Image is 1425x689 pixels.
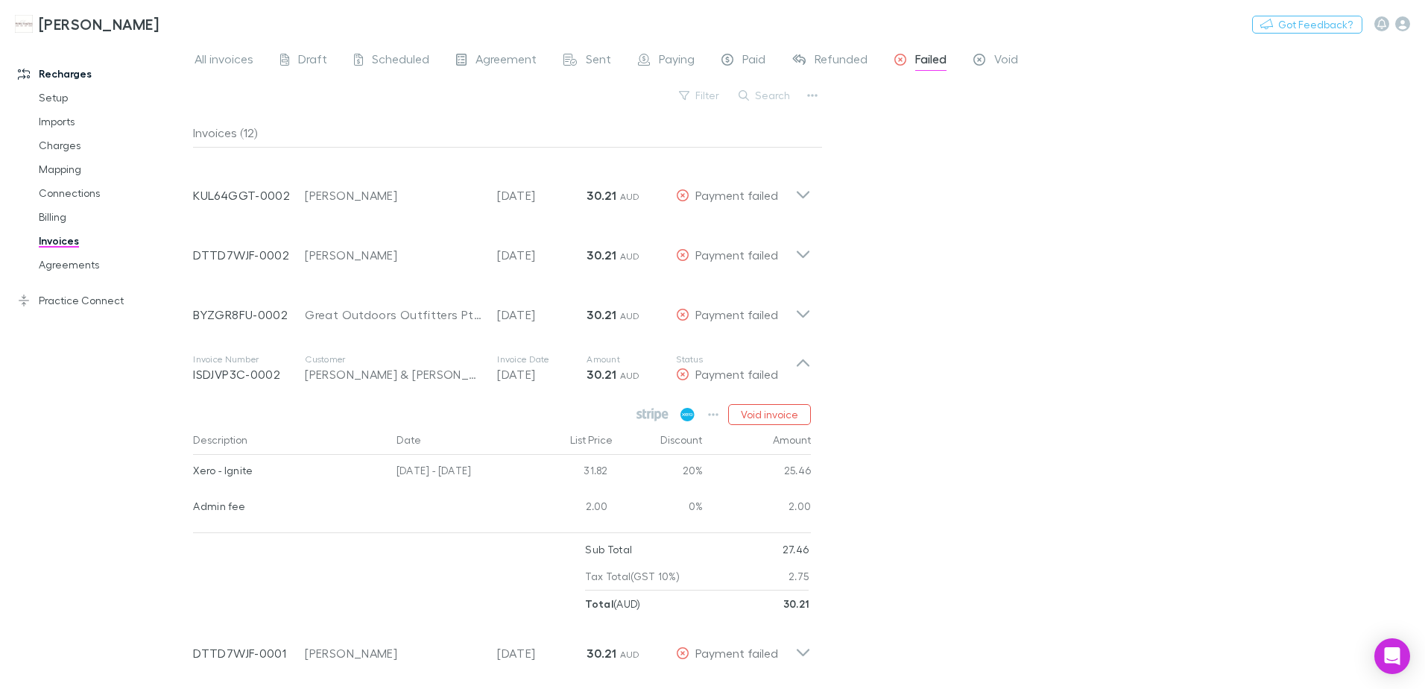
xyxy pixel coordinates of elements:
p: ( AUD ) [585,591,640,617]
span: AUD [620,649,640,660]
div: Admin fee [193,491,385,522]
p: DTTD7WJF-0002 [193,246,305,264]
p: 2.75 [789,563,809,590]
p: BYZGR8FU-0002 [193,306,305,324]
strong: 30.21 [587,367,616,382]
div: Xero - Ignite [193,455,385,486]
button: Filter [672,86,728,104]
span: Void [994,51,1018,71]
button: Search [731,86,799,104]
div: Open Intercom Messenger [1374,638,1410,674]
div: [PERSON_NAME] [305,186,482,204]
div: 25.46 [704,455,812,491]
span: Payment failed [695,646,778,660]
span: AUD [620,310,640,321]
a: [PERSON_NAME] [6,6,168,42]
span: AUD [620,191,640,202]
h3: [PERSON_NAME] [39,15,159,33]
span: Payment failed [695,367,778,381]
a: Recharges [3,62,201,86]
a: Connections [24,181,201,205]
p: Customer [305,353,482,365]
strong: 30.21 [783,597,809,610]
p: Amount [587,353,676,365]
div: DTTD7WJF-0001[PERSON_NAME][DATE]30.21 AUDPayment failed [181,617,823,677]
span: AUD [620,251,640,262]
button: Void invoice [728,404,811,425]
strong: 30.21 [587,188,616,203]
p: 27.46 [783,536,809,563]
p: Invoice Date [497,353,587,365]
div: [PERSON_NAME] [305,246,482,264]
a: Charges [24,133,201,157]
a: Agreements [24,253,201,277]
span: Payment failed [695,248,778,262]
div: 31.82 [525,455,614,491]
span: Agreement [475,51,537,71]
span: Payment failed [695,188,778,202]
a: Imports [24,110,201,133]
span: Paid [742,51,765,71]
strong: 30.21 [587,646,616,661]
span: Failed [915,51,947,71]
div: Invoice NumberISDJVP3C-0002Customer[PERSON_NAME] & [PERSON_NAME]Invoice Date[DATE]Amount30.21 AUD... [181,339,823,398]
a: Mapping [24,157,201,181]
div: [PERSON_NAME] & [PERSON_NAME] [305,365,482,383]
strong: 30.21 [587,248,616,262]
p: [DATE] [497,186,587,204]
strong: Total [585,597,613,610]
div: DTTD7WJF-0002[PERSON_NAME][DATE]30.21 AUDPayment failed [181,219,823,279]
a: Practice Connect [3,289,201,312]
span: Scheduled [372,51,429,71]
div: 20% [614,455,704,491]
span: AUD [620,370,640,381]
div: 0% [614,491,704,526]
p: KUL64GGT-0002 [193,186,305,204]
span: Paying [659,51,695,71]
div: 2.00 [704,491,812,526]
div: BYZGR8FU-0002Great Outdoors Outfitters Pty Ltd[DATE]30.21 AUDPayment failed [181,279,823,339]
strong: 30.21 [587,307,616,322]
div: 2.00 [525,491,614,526]
div: [DATE] - [DATE] [391,455,525,491]
p: [DATE] [497,306,587,324]
p: Invoice Number [193,353,305,365]
div: [PERSON_NAME] [305,644,482,662]
span: Payment failed [695,307,778,321]
span: Refunded [815,51,868,71]
img: Hales Douglass's Logo [15,15,33,33]
p: [DATE] [497,644,587,662]
p: Tax Total (GST 10%) [585,563,680,590]
a: Billing [24,205,201,229]
p: Sub Total [585,536,632,563]
span: Draft [298,51,327,71]
p: [DATE] [497,246,587,264]
div: Great Outdoors Outfitters Pty Ltd [305,306,482,324]
span: All invoices [195,51,253,71]
a: Setup [24,86,201,110]
span: Sent [586,51,611,71]
p: Status [676,353,795,365]
p: ISDJVP3C-0002 [193,365,305,383]
a: Invoices [24,229,201,253]
div: KUL64GGT-0002[PERSON_NAME][DATE]30.21 AUDPayment failed [181,160,823,219]
p: DTTD7WJF-0001 [193,644,305,662]
button: Got Feedback? [1252,16,1362,34]
p: [DATE] [497,365,587,383]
